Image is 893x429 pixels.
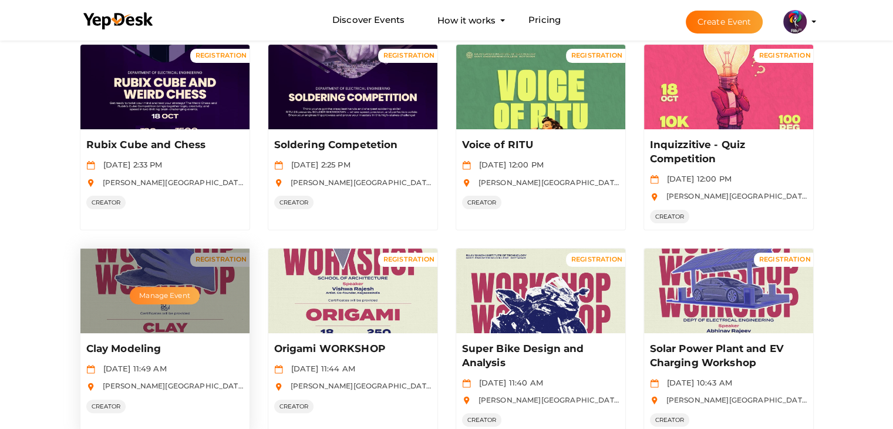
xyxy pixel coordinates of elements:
img: location.svg [650,396,659,405]
span: CREATOR [274,196,314,209]
span: [DATE] 2:25 PM [285,160,351,169]
img: calendar.svg [650,175,659,184]
img: calendar.svg [462,161,471,170]
span: [PERSON_NAME][GEOGRAPHIC_DATA], [GEOGRAPHIC_DATA], [GEOGRAPHIC_DATA], [GEOGRAPHIC_DATA], [GEOGRAP... [285,178,771,187]
span: CREATOR [650,413,690,427]
span: CREATOR [462,413,502,427]
span: CREATOR [650,210,690,223]
img: location.svg [462,396,471,405]
p: Soldering Competetion [274,138,429,152]
img: calendar.svg [86,365,95,374]
span: [DATE] 11:44 AM [285,364,355,373]
span: [PERSON_NAME][GEOGRAPHIC_DATA], [GEOGRAPHIC_DATA], [GEOGRAPHIC_DATA], [GEOGRAPHIC_DATA], [GEOGRAP... [97,381,584,390]
button: Manage Event [130,287,199,304]
p: Super Bike Design and Analysis [462,342,616,370]
span: [PERSON_NAME][GEOGRAPHIC_DATA], [GEOGRAPHIC_DATA], [GEOGRAPHIC_DATA], [GEOGRAPHIC_DATA], [GEOGRAP... [97,178,584,187]
span: CREATOR [274,400,314,413]
button: Create Event [686,11,763,33]
span: [DATE] 11:49 AM [97,364,167,373]
img: location.svg [462,179,471,187]
button: How it works [434,9,499,31]
img: calendar.svg [462,379,471,388]
span: [DATE] 12:00 PM [473,160,544,169]
img: location.svg [86,179,95,187]
a: Pricing [528,9,561,31]
img: calendar.svg [274,365,283,374]
img: location.svg [86,383,95,391]
p: Clay Modeling [86,342,241,356]
img: calendar.svg [86,161,95,170]
p: Solar Power Plant and EV Charging Workshop [650,342,804,370]
img: calendar.svg [274,161,283,170]
p: Inquizzitive - Quiz Competition [650,138,804,166]
span: CREATOR [462,196,502,209]
img: location.svg [274,383,283,391]
p: Origami WORKSHOP [274,342,429,356]
span: [DATE] 2:33 PM [97,160,163,169]
span: [DATE] 10:43 AM [661,378,732,387]
span: [DATE] 12:00 PM [661,174,732,183]
p: Rubix Cube and Chess [86,138,241,152]
a: Discover Events [332,9,405,31]
span: CREATOR [86,400,126,413]
img: calendar.svg [650,379,659,388]
span: [DATE] 11:40 AM [473,378,543,387]
img: location.svg [650,193,659,202]
img: 5BK8ZL5P_small.png [783,10,807,33]
span: [PERSON_NAME][GEOGRAPHIC_DATA], [GEOGRAPHIC_DATA], [GEOGRAPHIC_DATA], [GEOGRAPHIC_DATA], [GEOGRAP... [285,381,771,390]
p: Voice of RITU [462,138,616,152]
span: CREATOR [86,196,126,209]
img: location.svg [274,179,283,187]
